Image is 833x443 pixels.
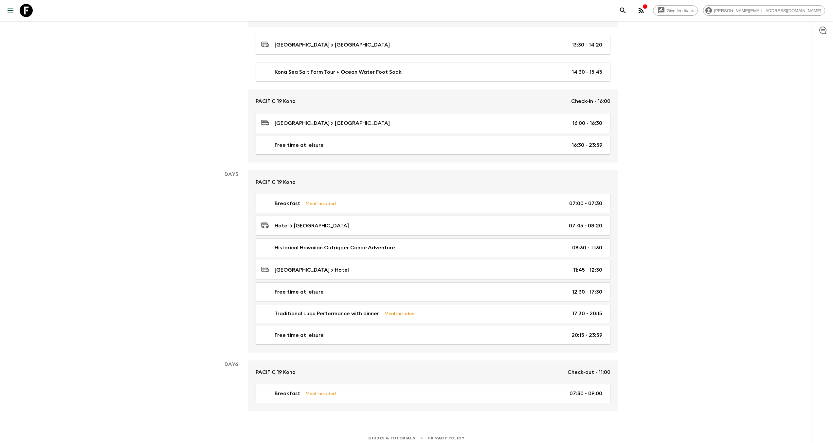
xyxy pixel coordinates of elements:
p: [GEOGRAPHIC_DATA] > Hotel [275,266,349,274]
p: Check-in - 16:00 [571,97,610,105]
p: 07:45 - 08:20 [569,222,602,230]
a: [GEOGRAPHIC_DATA] > [GEOGRAPHIC_DATA]16:00 - 16:30 [256,113,610,133]
p: Breakfast [275,200,300,207]
p: Traditional Luau Performance with dinner [275,310,379,318]
a: Historical Hawaiian Outrigger Canoe Adventure08:30 - 11:30 [256,238,610,257]
a: Free time at leisure20:15 - 23:59 [256,326,610,345]
p: 08:30 - 11:30 [572,244,602,252]
span: [PERSON_NAME][EMAIL_ADDRESS][DOMAIN_NAME] [711,8,825,13]
button: menu [4,4,17,17]
a: Kona Sea Salt Farm Tour + Ocean Water Foot Soak14:30 - 15:45 [256,63,610,82]
p: [GEOGRAPHIC_DATA] > [GEOGRAPHIC_DATA] [275,119,390,127]
a: PACIFIC 19 KonaCheck-out - 11:00 [248,360,618,384]
a: [GEOGRAPHIC_DATA] > [GEOGRAPHIC_DATA]13:30 - 14:20 [256,35,610,55]
p: Check-out - 11:00 [568,368,610,376]
a: Free time at leisure12:30 - 17:30 [256,282,610,301]
div: [PERSON_NAME][EMAIL_ADDRESS][DOMAIN_NAME] [703,5,825,16]
p: Free time at leisure [275,288,324,296]
p: Historical Hawaiian Outrigger Canoe Adventure [275,244,395,252]
p: 07:30 - 09:00 [570,390,602,397]
p: PACIFIC 19 Kona [256,97,296,105]
p: 14:30 - 15:45 [572,68,602,76]
p: 16:00 - 16:30 [572,119,602,127]
a: Hotel > [GEOGRAPHIC_DATA]07:45 - 08:20 [256,216,610,236]
p: Meal Included [305,390,336,397]
p: 12:30 - 17:30 [572,288,602,296]
button: search adventures [616,4,629,17]
a: Free time at leisure16:30 - 23:59 [256,136,610,155]
p: 13:30 - 14:20 [572,41,602,49]
p: Day 6 [215,360,248,368]
p: PACIFIC 19 Kona [256,368,296,376]
a: BreakfastMeal Included07:30 - 09:00 [256,384,610,403]
p: PACIFIC 19 Kona [256,178,296,186]
p: 20:15 - 23:59 [571,331,602,339]
p: 17:30 - 20:15 [572,310,602,318]
p: [GEOGRAPHIC_DATA] > [GEOGRAPHIC_DATA] [275,41,390,49]
p: Free time at leisure [275,331,324,339]
p: Day 5 [215,170,248,178]
a: [GEOGRAPHIC_DATA] > Hotel11:45 - 12:30 [256,260,610,280]
a: BreakfastMeal Included07:00 - 07:30 [256,194,610,213]
p: Meal Included [384,310,415,317]
p: 11:45 - 12:30 [573,266,602,274]
span: Give feedback [663,8,697,13]
p: Hotel > [GEOGRAPHIC_DATA] [275,222,349,230]
a: Privacy Policy [428,434,464,442]
a: Guides & Tutorials [368,434,415,442]
p: 07:00 - 07:30 [569,200,602,207]
p: Kona Sea Salt Farm Tour + Ocean Water Foot Soak [275,68,402,76]
p: Breakfast [275,390,300,397]
a: PACIFIC 19 KonaCheck-in - 16:00 [248,89,618,113]
a: Traditional Luau Performance with dinnerMeal Included17:30 - 20:15 [256,304,610,323]
p: Meal Included [305,200,336,207]
a: Give feedback [653,5,698,16]
a: PACIFIC 19 Kona [248,170,618,194]
p: Free time at leisure [275,141,324,149]
p: 16:30 - 23:59 [572,141,602,149]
